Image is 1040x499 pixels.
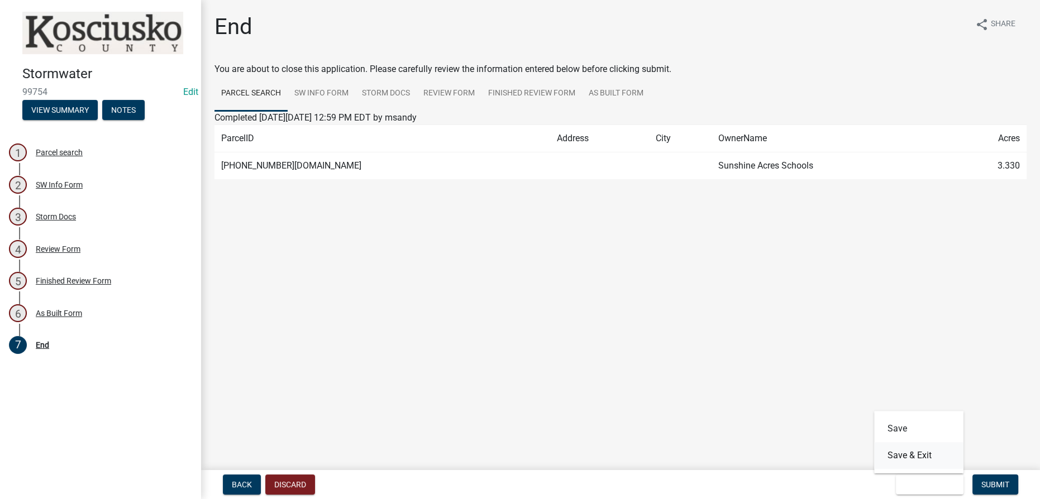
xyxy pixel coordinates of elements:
a: As Built Form [582,76,650,112]
div: 1 [9,143,27,161]
div: You are about to close this application. Please carefully review the information entered below be... [214,63,1027,201]
wm-modal-confirm: Notes [102,106,145,115]
img: Kosciusko County, Indiana [22,12,183,54]
span: Share [991,18,1015,31]
a: Finished Review Form [481,76,582,112]
wm-modal-confirm: Edit Application Number [183,87,198,97]
td: ParcelID [214,125,550,152]
td: Acres [948,125,1027,152]
span: Back [232,480,252,489]
div: Parcel search [36,148,83,156]
div: Save & Exit [874,411,963,473]
h4: Stormwater [22,66,192,82]
button: Save & Exit [896,474,963,495]
div: 5 [9,272,27,290]
td: OwnerName [712,125,948,152]
span: Save & Exit [905,480,948,489]
div: SW Info Form [36,181,83,189]
button: View Summary [22,100,98,120]
div: 2 [9,176,27,194]
a: SW Info Form [288,76,355,112]
button: Discard [265,474,315,495]
wm-modal-confirm: Summary [22,106,98,115]
td: Sunshine Acres Schools [712,152,948,180]
td: City [649,125,712,152]
div: End [36,341,49,349]
span: Completed [DATE][DATE] 12:59 PM EDT by msandy [214,112,417,123]
a: Storm Docs [355,76,417,112]
td: [PHONE_NUMBER][DOMAIN_NAME] [214,152,550,180]
div: Finished Review Form [36,277,111,285]
div: Storm Docs [36,213,76,220]
button: Back [223,474,261,495]
a: Review Form [417,76,481,112]
button: Save [874,415,963,442]
button: Notes [102,100,145,120]
span: 99754 [22,87,179,97]
td: 3.330 [948,152,1027,180]
i: share [975,18,989,31]
button: Submit [972,474,1018,495]
div: 7 [9,336,27,354]
span: Submit [981,480,1009,489]
button: shareShare [966,13,1024,35]
a: Parcel search [214,76,288,112]
div: 3 [9,208,27,225]
a: Edit [183,87,198,97]
div: 6 [9,304,27,322]
div: Review Form [36,245,80,253]
h1: End [214,13,252,40]
div: 4 [9,240,27,258]
div: As Built Form [36,309,82,317]
button: Save & Exit [874,442,963,469]
td: Address [550,125,649,152]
